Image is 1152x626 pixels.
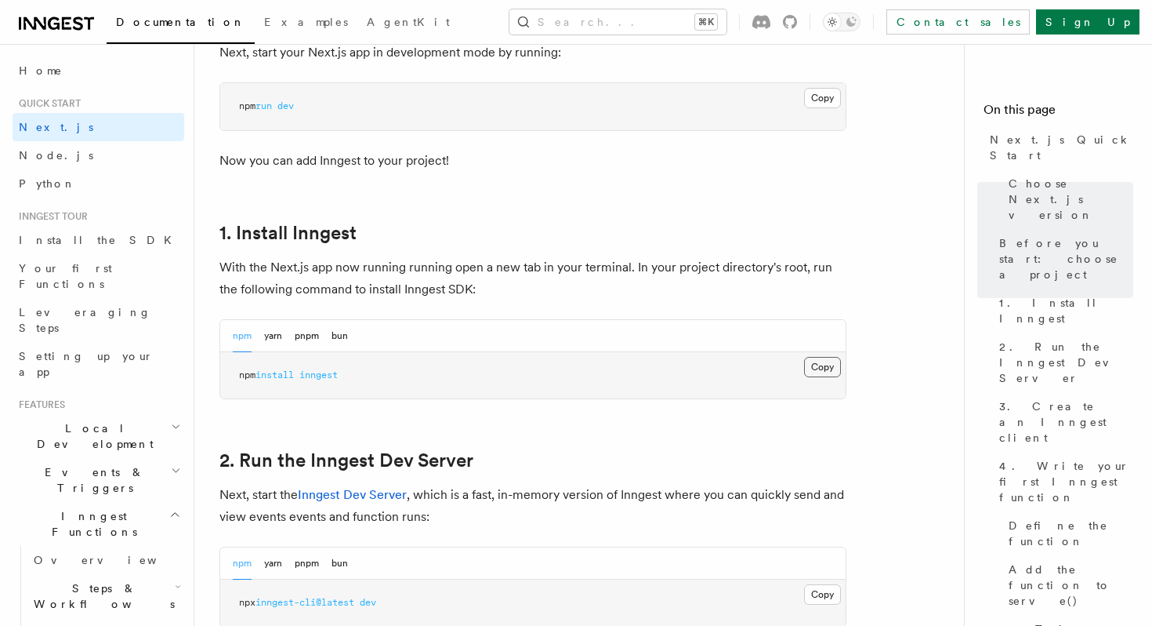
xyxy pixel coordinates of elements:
span: install [255,369,294,380]
span: Local Development [13,420,171,452]
a: Before you start: choose a project [993,229,1133,289]
a: Python [13,169,184,198]
a: Setting up your app [13,342,184,386]
span: npm [239,369,255,380]
span: Examples [264,16,348,28]
a: Next.js Quick Start [984,126,1133,169]
button: Local Development [13,414,184,458]
button: yarn [264,548,282,580]
a: Sign Up [1036,9,1139,35]
p: With the Next.js app now running running open a new tab in your terminal. In your project directo... [219,257,846,300]
span: Next.js [19,121,93,133]
button: pnpm [295,548,319,580]
span: Python [19,177,76,190]
a: Your first Functions [13,254,184,298]
button: Search...⌘K [509,9,726,35]
a: 2. Run the Inngest Dev Server [993,333,1133,392]
a: Examples [255,5,357,42]
h4: On this page [984,100,1133,126]
span: Install the SDK [19,234,181,246]
a: AgentKit [357,5,459,42]
a: 3. Create an Inngest client [993,392,1133,452]
a: Add the function to serve() [1002,555,1133,615]
button: pnpm [295,320,319,352]
span: Features [13,399,65,411]
span: inngest [299,369,338,380]
span: Next.js Quick Start [990,132,1133,163]
button: Inngest Functions [13,502,184,546]
p: Now you can add Inngest to your project! [219,150,846,172]
span: 3. Create an Inngest client [999,399,1133,446]
button: Toggle dark mode [823,13,860,31]
span: AgentKit [367,16,450,28]
span: Events & Triggers [13,464,171,496]
button: Events & Triggers [13,458,184,502]
kbd: ⌘K [695,14,717,30]
button: Copy [804,88,841,108]
span: 1. Install Inngest [999,295,1133,326]
a: 1. Install Inngest [219,222,357,244]
a: Next.js [13,113,184,141]
span: run [255,100,272,111]
button: Copy [804,357,841,377]
a: Home [13,56,184,85]
span: Node.js [19,149,93,162]
span: Add the function to serve() [1009,562,1133,609]
a: Documentation [107,5,255,44]
a: Define the function [1002,511,1133,555]
a: 1. Install Inngest [993,289,1133,333]
span: Quick start [13,97,81,110]
a: Node.js [13,141,184,169]
a: Choose Next.js version [1002,169,1133,229]
button: npm [233,548,252,580]
button: npm [233,320,252,352]
span: npx [239,597,255,608]
span: inngest-cli@latest [255,597,354,608]
a: Contact sales [886,9,1030,35]
span: Before you start: choose a project [999,235,1133,282]
p: Next, start the , which is a fast, in-memory version of Inngest where you can quickly send and vi... [219,484,846,528]
a: 4. Write your first Inngest function [993,452,1133,511]
span: Define the function [1009,518,1133,549]
span: 2. Run the Inngest Dev Server [999,339,1133,386]
span: dev [277,100,294,111]
span: npm [239,100,255,111]
a: Overview [27,546,184,574]
span: Leveraging Steps [19,306,151,334]
button: Copy [804,584,841,605]
span: Your first Functions [19,262,112,290]
a: 2. Run the Inngest Dev Server [219,449,473,471]
span: Steps & Workflows [27,581,175,612]
p: Next, start your Next.js app in development mode by running: [219,42,846,64]
span: Inngest tour [13,210,88,223]
button: bun [331,548,348,580]
span: Choose Next.js version [1009,176,1133,223]
button: yarn [264,320,282,352]
span: Inngest Functions [13,508,169,540]
span: Home [19,63,63,78]
span: Overview [34,554,195,566]
button: Steps & Workflows [27,574,184,618]
span: Setting up your app [19,350,154,378]
a: Leveraging Steps [13,298,184,342]
a: Inngest Dev Server [298,487,407,502]
span: Documentation [116,16,245,28]
button: bun [331,320,348,352]
span: 4. Write your first Inngest function [999,458,1133,505]
a: Install the SDK [13,226,184,254]
span: dev [360,597,376,608]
